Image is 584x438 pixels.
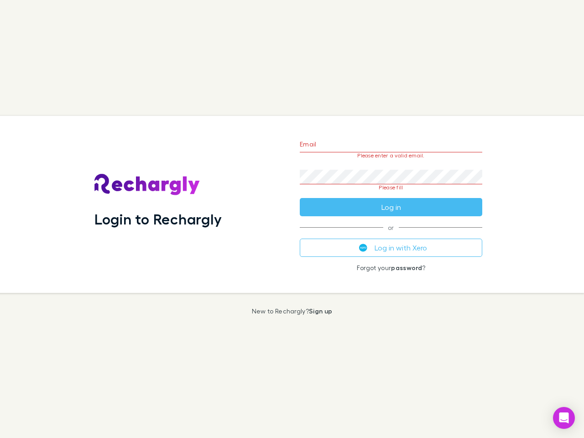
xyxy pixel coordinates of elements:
a: Sign up [309,307,332,315]
button: Log in with Xero [300,239,482,257]
p: Forgot your ? [300,264,482,271]
img: Rechargly's Logo [94,174,200,196]
div: Open Intercom Messenger [553,407,575,429]
button: Log in [300,198,482,216]
p: Please fill [300,184,482,191]
p: New to Rechargly? [252,308,333,315]
img: Xero's logo [359,244,367,252]
p: Please enter a valid email. [300,152,482,159]
span: or [300,227,482,228]
h1: Login to Rechargly [94,210,222,228]
a: password [391,264,422,271]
